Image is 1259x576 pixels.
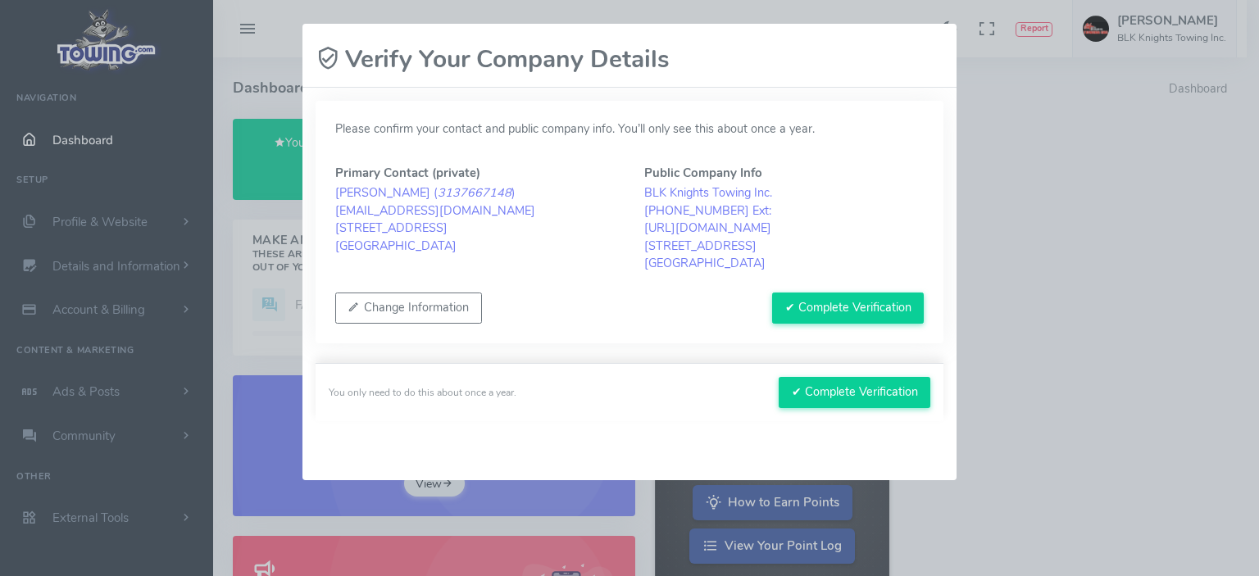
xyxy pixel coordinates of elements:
h5: Public Company Info [644,166,924,179]
blockquote: [PERSON_NAME] ( ) [EMAIL_ADDRESS][DOMAIN_NAME] [STREET_ADDRESS] [GEOGRAPHIC_DATA] [335,184,615,255]
div: You only need to do this about once a year. [329,385,516,400]
p: Please confirm your contact and public company info. You’ll only see this about once a year. [335,120,924,138]
em: 3137667148 [438,184,511,201]
button: ✔ Complete Verification [779,377,930,408]
button: Change Information [335,293,482,324]
blockquote: BLK Knights Towing Inc. [PHONE_NUMBER] Ext: [URL][DOMAIN_NAME] [STREET_ADDRESS] [GEOGRAPHIC_DATA] [644,184,924,273]
h2: Verify Your Company Details [316,45,670,74]
h5: Primary Contact (private) [335,166,615,179]
button: ✔ Complete Verification [772,293,924,324]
